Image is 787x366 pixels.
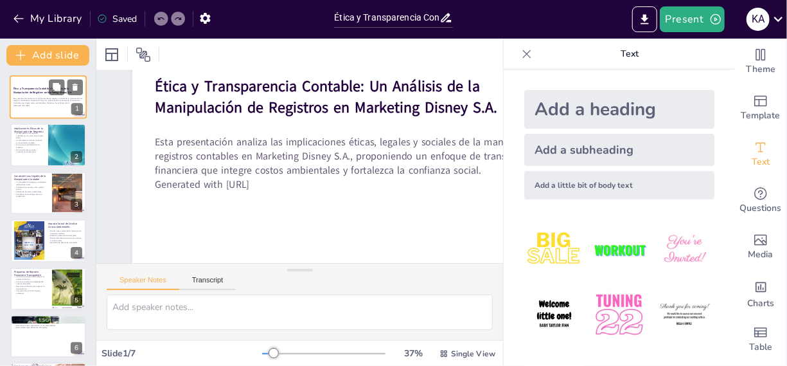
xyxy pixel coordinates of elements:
div: 6 [10,315,86,358]
div: 2 [71,151,82,163]
p: La manipulación daña la confianza en la profesión contable. [14,139,44,143]
p: Implicaciones Éticas de la Manipulación de Registros [14,126,44,133]
p: Demostración del compromiso con la sostenibilidad. [14,324,82,327]
p: Esta presentación analiza las implicaciones éticas, legales y sociales de la manipulación de regi... [13,97,83,104]
img: 3.jpeg [655,220,714,280]
p: Impacto Social de Ocultar Costos Ambientales [48,222,82,229]
p: Comunicación clara del impacto ambiental. [14,289,48,294]
p: Text [537,39,722,69]
div: 2 [10,124,86,166]
p: Uso de principios de contabilidad de costos ambientales. [14,280,48,285]
div: Add images, graphics, shapes or video [735,224,786,270]
button: K A [747,6,770,32]
button: My Library [10,8,87,29]
button: Add slide [6,45,89,66]
p: Propuesta de Reporte Financiero Transparente [14,270,48,277]
button: Duplicate Slide [49,79,64,95]
button: Present [660,6,724,32]
p: Medición del desempeño ambiental. [14,322,82,324]
p: Generated with [URL] [155,178,561,192]
span: Text [752,155,770,169]
div: 5 [10,268,86,310]
span: Position [136,47,151,62]
p: Disminuye la credibilidad de la empresa. [14,143,44,148]
div: Add charts and graphs [735,270,786,316]
p: Ocultar costos ambientales distorsiona la percepción pública. [48,230,82,235]
p: La manipulación de registros contables va en contra de principios éticos. [14,132,44,139]
div: 3 [10,172,86,214]
p: Cumplimiento de códigos de ética profesional. [14,193,48,197]
img: 2.jpeg [589,220,649,280]
div: Slide 1 / 7 [102,347,262,360]
p: Inclusión de indicadores cuantitativos en el informe. [14,320,82,322]
span: Template [741,109,781,123]
div: Add a heading [524,90,714,129]
input: Insert title [334,8,439,27]
span: Table [749,340,772,354]
p: Herramientas para decisiones informadas. [14,327,82,329]
div: 5 [71,295,82,306]
img: 5.jpeg [589,285,649,345]
p: Pérdida de licencias profesionales. [14,190,48,193]
div: 4 [10,219,86,262]
div: 37 % [398,347,429,360]
div: Saved [97,13,137,25]
button: Export to PowerPoint [632,6,657,32]
p: Consecuencias Legales de la Manipulación Contable [14,174,48,181]
span: Questions [740,201,782,215]
button: Delete Slide [67,79,83,95]
p: Cuadro de Indicadores de Sostenibilidad [14,317,82,321]
div: Change the overall theme [735,39,786,85]
div: K A [747,8,770,31]
button: Speaker Notes [107,276,179,290]
button: Transcript [179,276,236,290]
p: Necesidad de decisiones informadas. [48,242,82,244]
span: Theme [746,62,775,77]
div: Add text boxes [735,131,786,178]
p: Generated with [URL] [13,104,83,107]
p: Inclusión de costos ambientales en el reporte financiero. [14,275,48,280]
span: Media [748,248,774,262]
p: Esta presentación analiza las implicaciones éticas, legales y sociales de la manipulación de regi... [155,135,561,178]
p: Consecuencias severas como multas y prisión. [14,186,48,190]
img: 6.jpeg [655,285,714,345]
p: Genera desconfianza entre consumidores e inversionistas. [48,237,82,242]
p: Es crucial actuar con ética y mantener la transparencia. [14,149,44,153]
span: Charts [747,297,774,311]
div: 1 [71,104,83,115]
div: Layout [102,44,122,65]
div: Add a table [735,316,786,363]
div: 3 [71,199,82,210]
img: 1.jpeg [524,220,584,280]
strong: Ética y Transparencia Contable: Un Análisis de la Manipulación de Registros en Marketing Disney S.A. [13,87,72,94]
div: 1 [10,75,87,119]
strong: Ética y Transparencia Contable: Un Análisis de la Manipulación de Registros en Marketing Disney S.A. [155,76,497,118]
div: Add a little bit of body text [524,171,714,199]
img: 4.jpeg [524,285,584,345]
div: Add ready made slides [735,85,786,131]
div: 6 [71,342,82,354]
div: Get real-time input from your audience [735,178,786,224]
p: Afecta la reputación de la empresa. [48,235,82,237]
span: Single View [451,349,495,359]
div: Add a subheading [524,134,714,166]
p: La manipulación puede ser considerada defraudación fiscal. [14,181,48,186]
p: Garantizar auditorías para asegurar la transparencia. [14,285,48,289]
div: 4 [71,247,82,259]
